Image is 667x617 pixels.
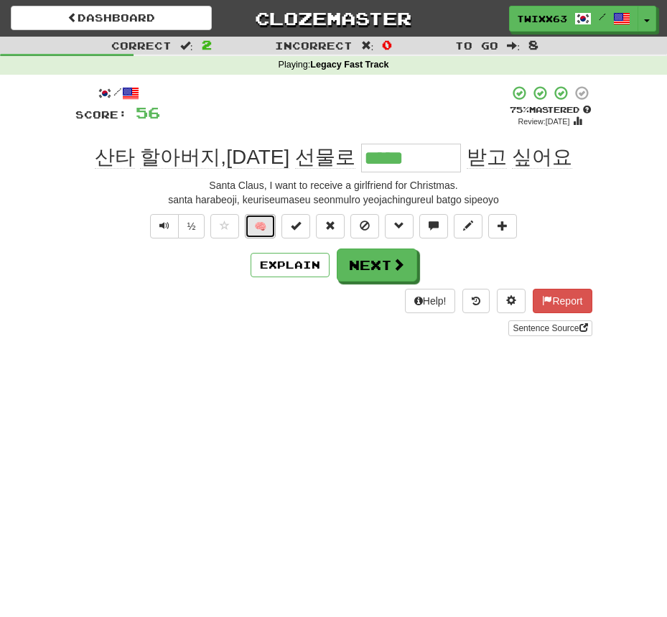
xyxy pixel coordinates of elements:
[180,40,193,50] span: :
[295,146,355,169] span: 선물로
[405,289,456,313] button: Help!
[226,146,289,169] span: [DATE]
[95,146,361,169] span: ,
[533,289,592,313] button: Report
[455,40,498,52] span: To go
[518,117,570,126] small: Review: [DATE]
[75,192,592,207] div: santa harabeoji, keuriseumaseu seonmulro yeojachingureul batgo sipeoyo
[75,108,127,121] span: Score:
[350,214,379,238] button: Ignore sentence (alt+i)
[150,214,179,238] button: Play sentence audio (ctl+space)
[75,178,592,192] div: Santa Claus, I want to receive a girlfriend for Christmas.
[147,214,205,238] div: Text-to-speech controls
[509,104,592,116] div: Mastered
[210,214,239,238] button: Favorite sentence (alt+f)
[337,249,417,282] button: Next
[75,85,160,103] div: /
[454,214,482,238] button: Edit sentence (alt+d)
[509,6,638,32] a: twixx63 /
[508,320,592,336] a: Sentence Source
[245,214,276,238] button: 🧠
[419,214,448,238] button: Discuss sentence (alt+u)
[310,60,388,70] strong: Legacy Fast Track
[512,146,572,169] span: 싶어요
[251,253,330,277] button: Explain
[528,37,538,52] span: 8
[488,214,517,238] button: Add to collection (alt+a)
[178,214,205,238] button: ½
[382,37,392,52] span: 0
[517,12,567,25] span: twixx63
[275,40,353,52] span: Incorrect
[202,37,212,52] span: 2
[233,6,434,31] a: Clozemaster
[462,289,490,313] button: Round history (alt+y)
[136,103,160,121] span: 56
[385,214,414,238] button: Grammar (alt+g)
[95,146,135,169] span: 산타
[111,40,172,52] span: Correct
[507,40,520,50] span: :
[11,6,212,30] a: Dashboard
[361,40,374,50] span: :
[599,11,606,22] span: /
[510,105,529,114] span: 75 %
[140,146,220,169] span: 할아버지
[467,146,507,169] span: 받고
[316,214,345,238] button: Reset to 0% Mastered (alt+r)
[281,214,310,238] button: Set this sentence to 100% Mastered (alt+m)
